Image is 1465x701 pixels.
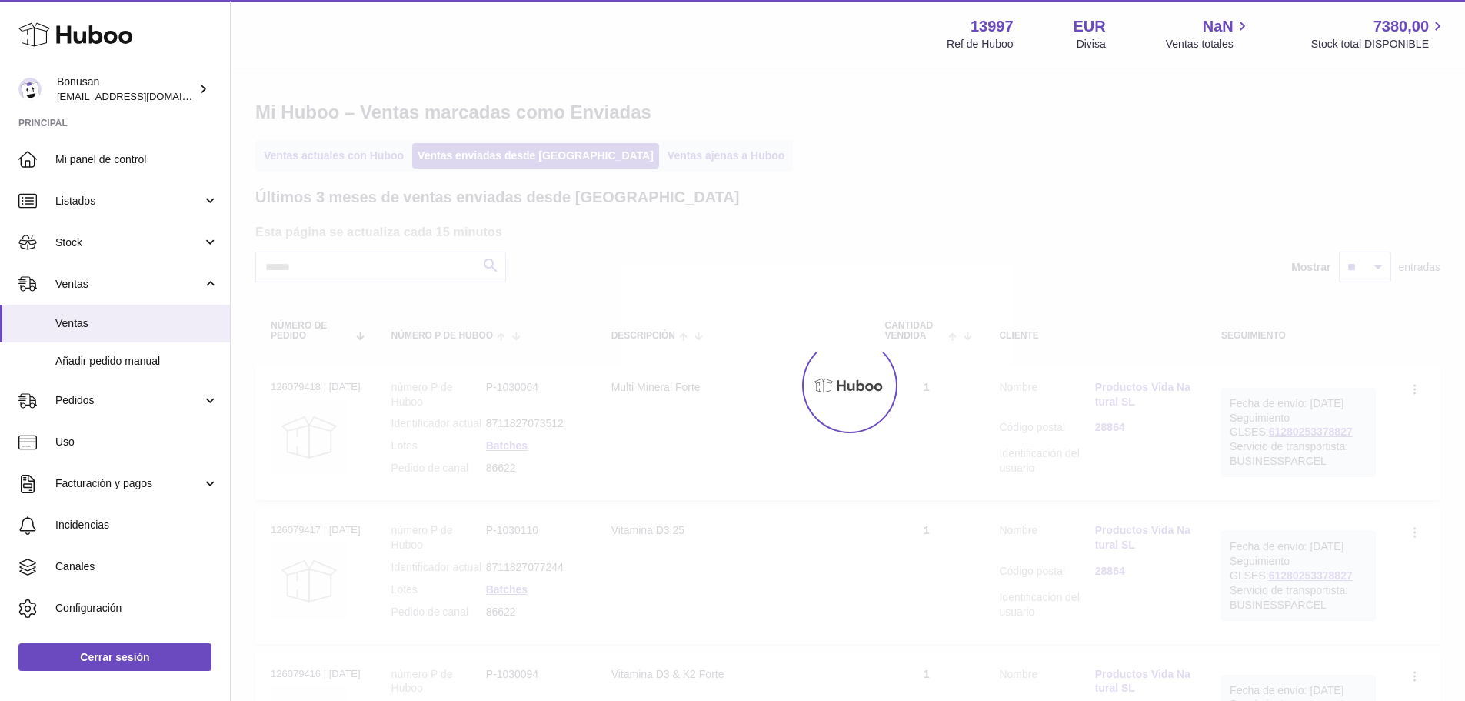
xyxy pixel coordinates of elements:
[55,518,218,532] span: Incidencias
[971,16,1014,37] strong: 13997
[55,354,218,369] span: Añadir pedido manual
[57,75,195,104] div: Bonusan
[55,559,218,574] span: Canales
[55,476,202,491] span: Facturación y pagos
[1311,16,1447,52] a: 7380,00 Stock total DISPONIBLE
[55,316,218,331] span: Ventas
[947,37,1013,52] div: Ref de Huboo
[1166,37,1251,52] span: Ventas totales
[55,435,218,449] span: Uso
[55,194,202,209] span: Listados
[1166,16,1251,52] a: NaN Ventas totales
[18,78,42,101] img: internalAdmin-13997@internal.huboo.com
[1373,16,1429,37] span: 7380,00
[55,152,218,167] span: Mi panel de control
[1074,16,1106,37] strong: EUR
[57,90,226,102] span: [EMAIL_ADDRESS][DOMAIN_NAME]
[55,601,218,616] span: Configuración
[55,393,202,408] span: Pedidos
[1311,37,1447,52] span: Stock total DISPONIBLE
[55,235,202,250] span: Stock
[1077,37,1106,52] div: Divisa
[55,277,202,292] span: Ventas
[1203,16,1234,37] span: NaN
[18,643,211,671] a: Cerrar sesión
